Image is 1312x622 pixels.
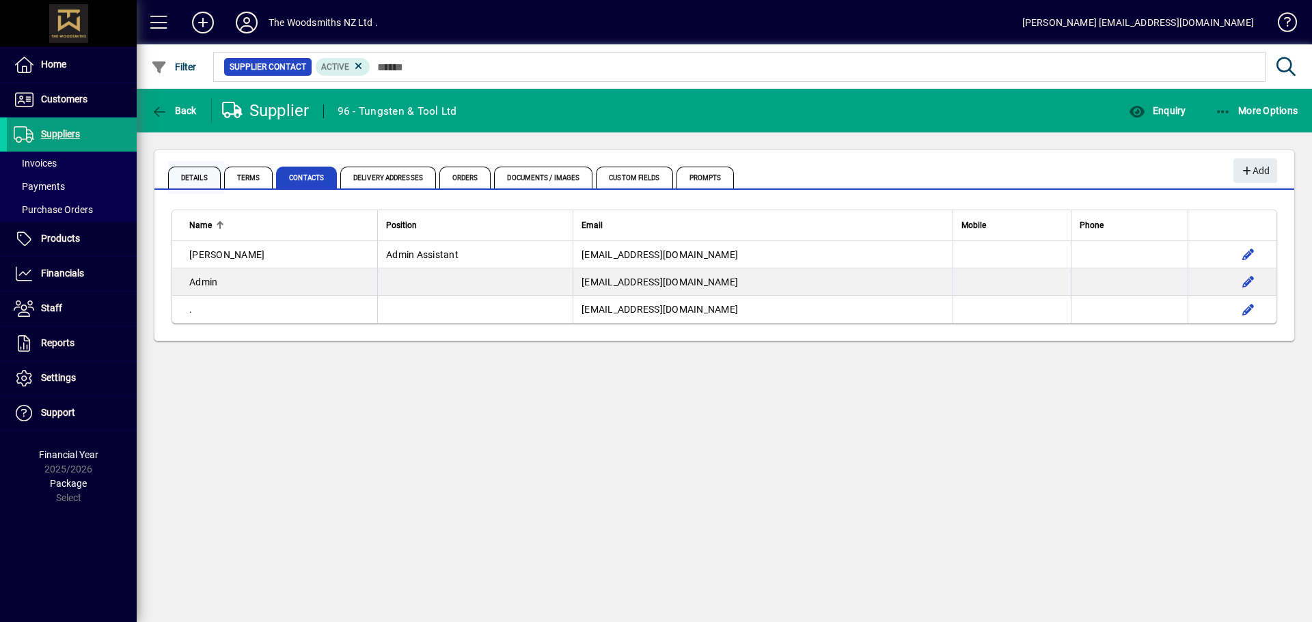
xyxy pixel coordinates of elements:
[7,361,137,395] a: Settings
[494,167,592,188] span: Documents / Images
[148,55,200,79] button: Filter
[7,152,137,175] a: Invoices
[224,167,273,188] span: Terms
[41,128,80,139] span: Suppliers
[41,337,74,348] span: Reports
[961,218,986,233] span: Mobile
[41,59,66,70] span: Home
[189,249,264,260] span: [PERSON_NAME]
[41,268,84,279] span: Financials
[181,10,225,35] button: Add
[321,62,349,72] span: Active
[148,98,200,123] button: Back
[338,100,457,122] div: 96 - Tungsten & Tool Ltd
[225,10,269,35] button: Profile
[1238,244,1259,266] button: Edit
[7,222,137,256] a: Products
[41,407,75,418] span: Support
[1268,3,1295,47] a: Knowledge Base
[1215,105,1298,116] span: More Options
[582,304,738,315] span: [EMAIL_ADDRESS][DOMAIN_NAME]
[189,218,212,233] span: Name
[41,372,76,383] span: Settings
[7,257,137,291] a: Financials
[7,83,137,117] a: Customers
[7,198,137,221] a: Purchase Orders
[189,218,369,233] div: Name
[151,61,197,72] span: Filter
[41,233,80,244] span: Products
[7,48,137,82] a: Home
[340,167,436,188] span: Delivery Addresses
[582,277,738,287] span: [EMAIL_ADDRESS][DOMAIN_NAME]
[439,167,491,188] span: Orders
[14,181,65,192] span: Payments
[1240,160,1270,182] span: Add
[7,175,137,198] a: Payments
[386,218,417,233] span: Position
[41,302,62,313] span: Staff
[189,277,217,287] span: Admin
[7,396,137,430] a: Support
[1125,98,1189,123] button: Enquiry
[7,292,137,326] a: Staff
[582,249,738,260] span: [EMAIL_ADDRESS][DOMAIN_NAME]
[386,218,564,233] div: Position
[676,167,735,188] span: Prompts
[377,241,573,268] td: Admin Assistant
[14,158,57,169] span: Invoices
[269,12,378,33] div: The Woodsmiths NZ Ltd .
[168,167,221,188] span: Details
[222,100,310,122] div: Supplier
[1238,271,1259,293] button: Edit
[276,167,337,188] span: Contacts
[596,167,672,188] span: Custom Fields
[230,60,306,74] span: Supplier Contact
[1080,218,1104,233] span: Phone
[151,105,197,116] span: Back
[1238,298,1259,320] button: Edit
[14,204,93,215] span: Purchase Orders
[189,304,192,315] span: .
[316,58,370,76] mat-chip: Activation Status: Active
[1129,105,1186,116] span: Enquiry
[39,449,98,460] span: Financial Year
[582,218,603,233] span: Email
[7,326,137,361] a: Reports
[50,478,87,489] span: Package
[137,98,212,123] app-page-header-button: Back
[582,218,944,233] div: Email
[1233,158,1277,183] button: Add
[1080,218,1179,233] div: Phone
[1212,98,1302,123] button: More Options
[961,218,1063,233] div: Mobile
[41,94,87,104] span: Customers
[1022,12,1254,33] div: [PERSON_NAME] [EMAIL_ADDRESS][DOMAIN_NAME]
